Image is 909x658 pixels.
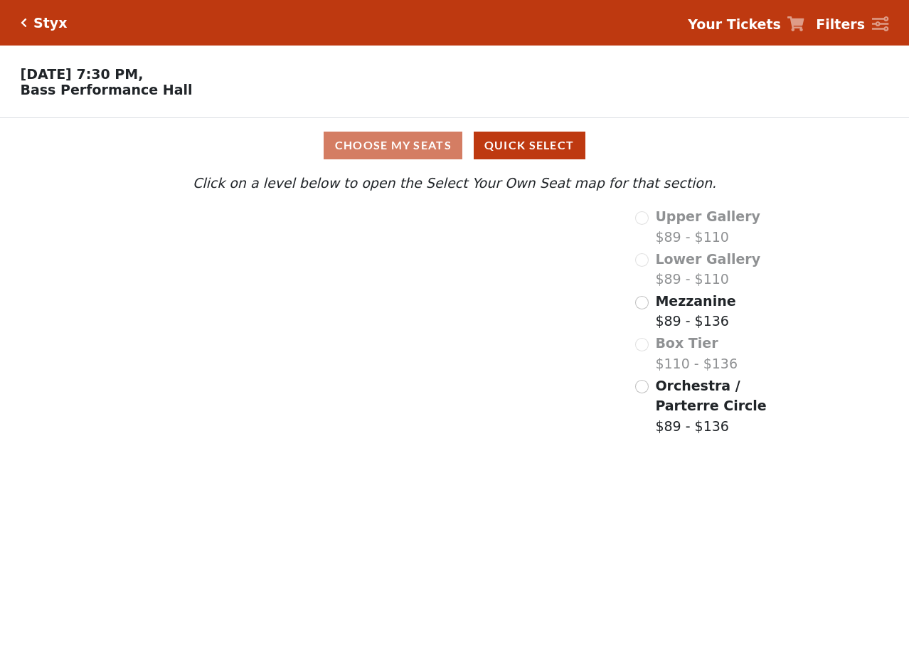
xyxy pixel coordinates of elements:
[655,335,718,351] span: Box Tier
[124,173,785,193] p: Click on a level below to open the Select Your Own Seat map for that section.
[655,378,766,414] span: Orchestra / Parterre Circle
[227,255,441,323] path: Lower Gallery - Seats Available: 0
[816,16,865,32] strong: Filters
[655,251,760,267] span: Lower Gallery
[655,333,738,373] label: $110 - $136
[33,15,67,31] h5: Styx
[655,291,735,331] label: $89 - $136
[688,16,781,32] strong: Your Tickets
[474,132,585,159] button: Quick Select
[323,384,528,508] path: Orchestra / Parterre Circle - Seats Available: 54
[21,18,27,28] a: Click here to go back to filters
[655,249,760,290] label: $89 - $110
[655,376,785,437] label: $89 - $136
[816,14,888,35] a: Filters
[688,14,804,35] a: Your Tickets
[655,293,735,309] span: Mezzanine
[655,206,760,247] label: $89 - $110
[655,208,760,224] span: Upper Gallery
[211,216,413,264] path: Upper Gallery - Seats Available: 0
